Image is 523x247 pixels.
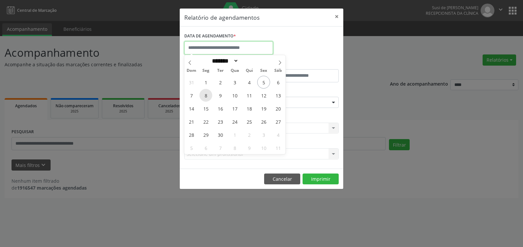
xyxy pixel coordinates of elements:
[184,69,199,73] span: Dom
[199,115,212,128] span: Setembro 22, 2025
[199,128,212,141] span: Setembro 29, 2025
[214,76,227,89] span: Setembro 2, 2025
[272,76,284,89] span: Setembro 6, 2025
[243,76,256,89] span: Setembro 4, 2025
[264,174,300,185] button: Cancelar
[199,141,212,154] span: Outubro 6, 2025
[272,89,284,102] span: Setembro 13, 2025
[214,102,227,115] span: Setembro 16, 2025
[263,59,339,69] label: ATÉ
[228,69,242,73] span: Qua
[243,89,256,102] span: Setembro 11, 2025
[242,69,257,73] span: Qui
[257,89,270,102] span: Setembro 12, 2025
[257,141,270,154] span: Outubro 10, 2025
[214,89,227,102] span: Setembro 9, 2025
[228,76,241,89] span: Setembro 3, 2025
[185,141,198,154] span: Outubro 5, 2025
[199,76,212,89] span: Setembro 1, 2025
[243,141,256,154] span: Outubro 9, 2025
[239,57,260,64] input: Year
[184,31,236,41] label: DATA DE AGENDAMENTO
[303,174,339,185] button: Imprimir
[228,89,241,102] span: Setembro 10, 2025
[185,76,198,89] span: Agosto 31, 2025
[257,115,270,128] span: Setembro 26, 2025
[272,115,284,128] span: Setembro 27, 2025
[199,89,212,102] span: Setembro 8, 2025
[257,102,270,115] span: Setembro 19, 2025
[228,115,241,128] span: Setembro 24, 2025
[271,69,285,73] span: Sáb
[330,9,343,25] button: Close
[185,115,198,128] span: Setembro 21, 2025
[243,102,256,115] span: Setembro 18, 2025
[228,102,241,115] span: Setembro 17, 2025
[214,128,227,141] span: Setembro 30, 2025
[185,128,198,141] span: Setembro 28, 2025
[243,128,256,141] span: Outubro 2, 2025
[272,102,284,115] span: Setembro 20, 2025
[228,141,241,154] span: Outubro 8, 2025
[257,69,271,73] span: Sex
[243,115,256,128] span: Setembro 25, 2025
[185,102,198,115] span: Setembro 14, 2025
[210,57,239,64] select: Month
[228,128,241,141] span: Outubro 1, 2025
[272,128,284,141] span: Outubro 4, 2025
[199,69,213,73] span: Seg
[257,128,270,141] span: Outubro 3, 2025
[214,141,227,154] span: Outubro 7, 2025
[185,89,198,102] span: Setembro 7, 2025
[257,76,270,89] span: Setembro 5, 2025
[213,69,228,73] span: Ter
[272,141,284,154] span: Outubro 11, 2025
[184,13,260,22] h5: Relatório de agendamentos
[199,102,212,115] span: Setembro 15, 2025
[214,115,227,128] span: Setembro 23, 2025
